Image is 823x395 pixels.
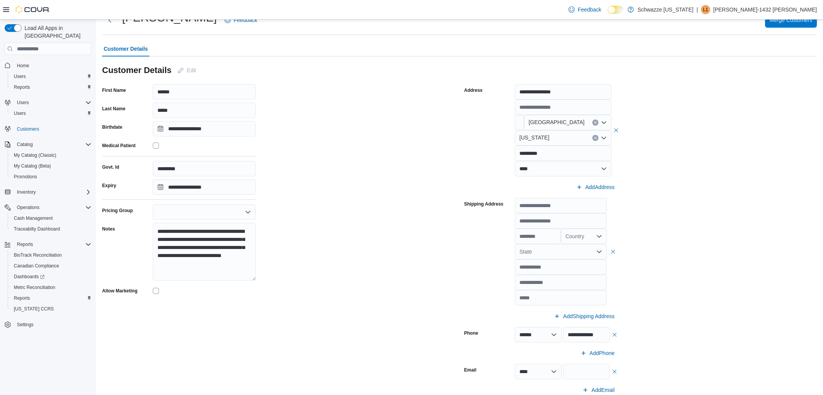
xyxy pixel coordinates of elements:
[14,60,91,70] span: Home
[592,135,598,141] button: Clear input
[8,108,94,119] button: Users
[2,60,94,71] button: Home
[601,119,607,126] button: Open list of options
[14,252,62,258] span: BioTrack Reconciliation
[8,271,94,282] a: Dashboards
[596,233,602,239] button: Open list of options
[8,293,94,304] button: Reports
[770,16,812,24] span: Merge Customers
[11,224,91,234] span: Traceabilty Dashboard
[14,284,55,290] span: Metrc Reconciliation
[2,187,94,197] button: Inventory
[578,6,601,13] span: Feedback
[14,124,91,134] span: Customers
[14,110,26,116] span: Users
[11,214,56,223] a: Cash Management
[245,209,251,215] button: Open list of options
[102,66,172,75] h3: Customer Details
[573,179,618,195] button: AddAddress
[11,261,62,271] a: Canadian Compliance
[14,188,91,197] span: Inventory
[153,179,256,195] input: Press the down key to open a popover containing a calendar.
[175,63,199,78] button: Edit
[14,240,36,249] button: Reports
[14,61,32,70] a: Home
[2,97,94,108] button: Users
[601,135,607,141] button: Open list of options
[464,330,478,336] label: Phone
[2,319,94,330] button: Settings
[17,126,39,132] span: Customers
[102,288,137,294] label: Allow Marketing
[102,12,117,28] button: Next
[577,345,618,361] button: AddPhone
[638,5,694,14] p: Schwazze [US_STATE]
[11,283,58,292] a: Metrc Reconciliation
[17,189,36,195] span: Inventory
[14,306,54,312] span: [US_STATE] CCRS
[14,84,30,90] span: Reports
[701,5,710,14] div: Lacy-1432 Manning
[8,71,94,82] button: Users
[14,140,91,149] span: Catalog
[221,12,260,28] a: Feedback
[104,41,148,56] span: Customer Details
[14,240,91,249] span: Reports
[14,98,32,107] button: Users
[11,161,54,171] a: My Catalog (Beta)
[102,87,126,93] label: First Name
[17,100,29,106] span: Users
[14,98,91,107] span: Users
[102,183,116,189] label: Expiry
[14,73,26,80] span: Users
[11,294,91,303] span: Reports
[11,151,91,160] span: My Catalog (Classic)
[11,272,48,281] a: Dashboards
[11,72,91,81] span: Users
[563,312,615,320] span: Add Shipping Address
[102,207,133,214] label: Pricing Group
[17,141,33,148] span: Catalog
[8,224,94,234] button: Traceabilty Dashboard
[14,124,42,134] a: Customers
[11,172,91,181] span: Promotions
[2,202,94,213] button: Operations
[565,2,604,17] a: Feedback
[17,322,33,328] span: Settings
[102,124,122,130] label: Birthdate
[102,106,126,112] label: Last Name
[529,118,585,127] span: [GEOGRAPHIC_DATA]
[8,150,94,161] button: My Catalog (Classic)
[102,226,115,232] label: Notes
[14,203,43,212] button: Operations
[187,66,196,74] span: Edit
[592,119,598,126] button: Clear input
[14,263,59,269] span: Canadian Compliance
[8,250,94,261] button: BioTrack Reconciliation
[11,109,91,118] span: Users
[696,5,698,14] p: |
[8,171,94,182] button: Promotions
[14,274,45,280] span: Dashboards
[11,251,65,260] a: BioTrack Reconciliation
[8,261,94,271] button: Canadian Compliance
[765,12,817,28] button: Merge Customers
[590,349,615,357] span: Add Phone
[14,140,36,149] button: Catalog
[14,320,36,329] a: Settings
[8,304,94,314] button: [US_STATE] CCRS
[5,56,91,350] nav: Complex example
[464,87,483,93] label: Address
[11,261,91,271] span: Canadian Compliance
[11,294,33,303] a: Reports
[2,123,94,134] button: Customers
[14,295,30,301] span: Reports
[11,161,91,171] span: My Catalog (Beta)
[11,304,57,314] a: [US_STATE] CCRS
[11,224,63,234] a: Traceabilty Dashboard
[102,164,119,170] label: Govt. Id
[17,63,29,69] span: Home
[11,172,40,181] a: Promotions
[2,139,94,150] button: Catalog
